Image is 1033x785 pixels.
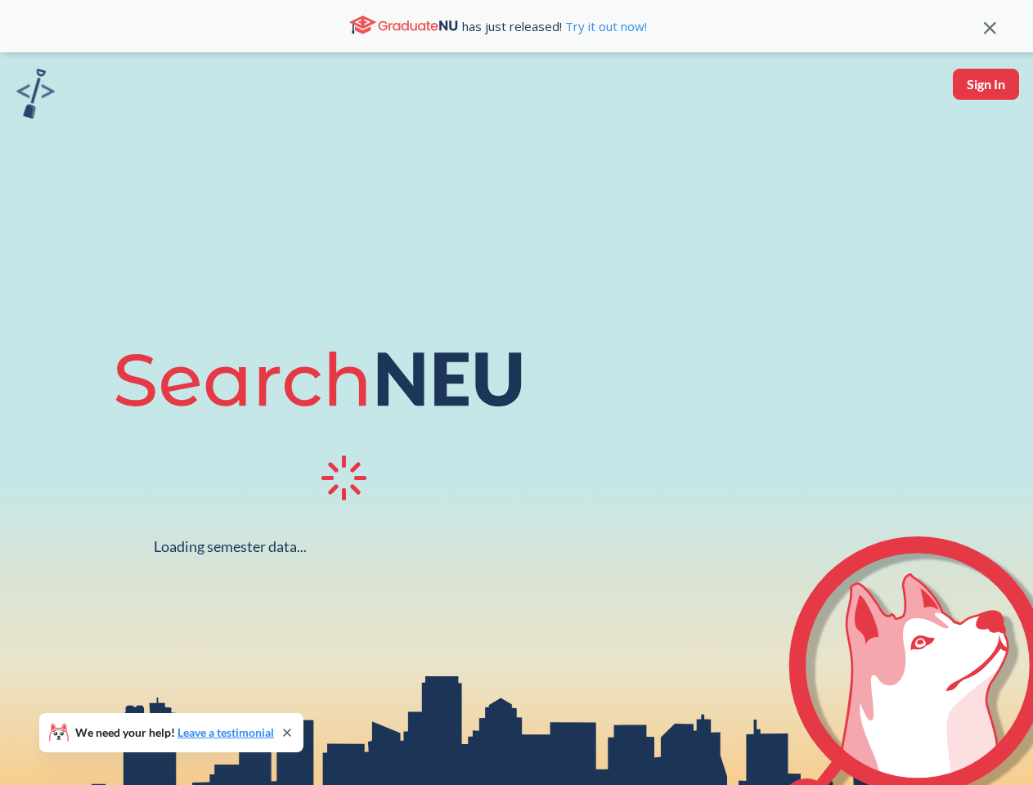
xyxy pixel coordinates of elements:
[16,69,55,123] a: sandbox logo
[154,537,307,556] div: Loading semester data...
[562,18,647,34] a: Try it out now!
[462,17,647,35] span: has just released!
[177,725,274,739] a: Leave a testimonial
[75,727,274,738] span: We need your help!
[16,69,55,119] img: sandbox logo
[953,69,1019,100] button: Sign In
